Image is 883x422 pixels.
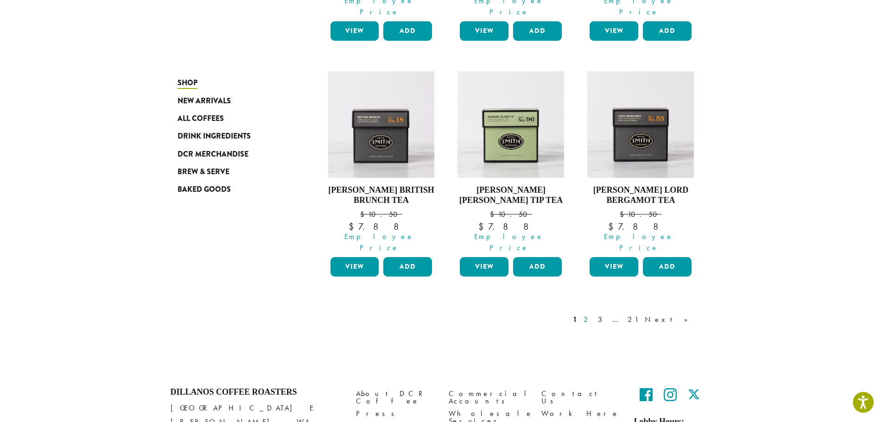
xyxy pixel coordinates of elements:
[460,21,508,41] a: View
[582,314,593,325] a: 2
[620,209,628,219] span: $
[349,220,414,233] bdi: 7.88
[328,71,434,178] img: British-Brunch-Signature-Black-Carton-2023-2.jpg
[596,314,608,325] a: 3
[513,257,562,277] button: Add
[178,145,289,163] a: DCR Merchandise
[541,408,620,420] a: Work Here
[328,185,435,205] h4: [PERSON_NAME] British Brunch Tea
[454,231,564,253] span: Employee Price
[178,149,248,160] span: DCR Merchandise
[360,209,368,219] span: $
[178,95,231,107] span: New Arrivals
[608,220,618,233] span: $
[356,387,435,407] a: About DCR Coffee
[449,387,527,407] a: Commercial Accounts
[590,21,638,41] a: View
[620,209,661,219] bdi: 10.50
[610,314,623,325] a: …
[349,220,358,233] span: $
[356,408,435,420] a: Press
[178,131,251,142] span: Drink Ingredients
[571,314,579,325] a: 1
[178,127,289,145] a: Drink Ingredients
[587,71,694,253] a: [PERSON_NAME] Lord Bergamot Tea $10.50 Employee Price
[178,163,289,181] a: Brew & Serve
[178,113,224,125] span: All Coffees
[590,257,638,277] a: View
[457,185,564,205] h4: [PERSON_NAME] [PERSON_NAME] Tip Tea
[490,209,498,219] span: $
[457,71,564,253] a: [PERSON_NAME] [PERSON_NAME] Tip Tea $10.50 Employee Price
[643,314,696,325] a: Next »
[478,220,488,233] span: $
[478,220,544,233] bdi: 7.88
[328,71,435,253] a: [PERSON_NAME] British Brunch Tea $10.50 Employee Price
[383,21,432,41] button: Add
[460,257,508,277] a: View
[324,231,435,253] span: Employee Price
[457,71,564,178] img: Jasmine-Silver-Tip-Signature-Green-Carton-2023.jpg
[178,74,289,92] a: Shop
[587,185,694,205] h4: [PERSON_NAME] Lord Bergamot Tea
[178,181,289,198] a: Baked Goods
[171,387,342,397] h4: Dillanos Coffee Roasters
[513,21,562,41] button: Add
[643,21,692,41] button: Add
[587,71,694,178] img: Lord-Bergamot-Signature-Black-Carton-2023-1.jpg
[643,257,692,277] button: Add
[584,231,694,253] span: Employee Price
[178,184,231,195] span: Baked Goods
[626,314,640,325] a: 21
[608,220,673,233] bdi: 7.88
[178,110,289,127] a: All Coffees
[178,77,197,89] span: Shop
[330,257,379,277] a: View
[541,387,620,407] a: Contact Us
[360,209,402,219] bdi: 10.50
[178,92,289,109] a: New Arrivals
[490,209,532,219] bdi: 10.50
[178,166,229,178] span: Brew & Serve
[383,257,432,277] button: Add
[330,21,379,41] a: View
